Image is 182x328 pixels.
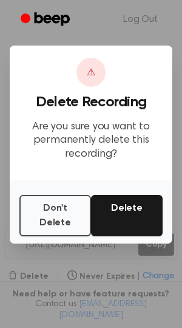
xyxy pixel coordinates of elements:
[76,58,106,87] div: ⚠
[111,5,170,34] a: Log Out
[19,120,163,162] p: Are you sure you want to permanently delete this recording?
[19,195,91,236] button: Don't Delete
[19,94,163,111] h3: Delete Recording
[91,195,163,236] button: Delete
[12,8,81,32] a: Beep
